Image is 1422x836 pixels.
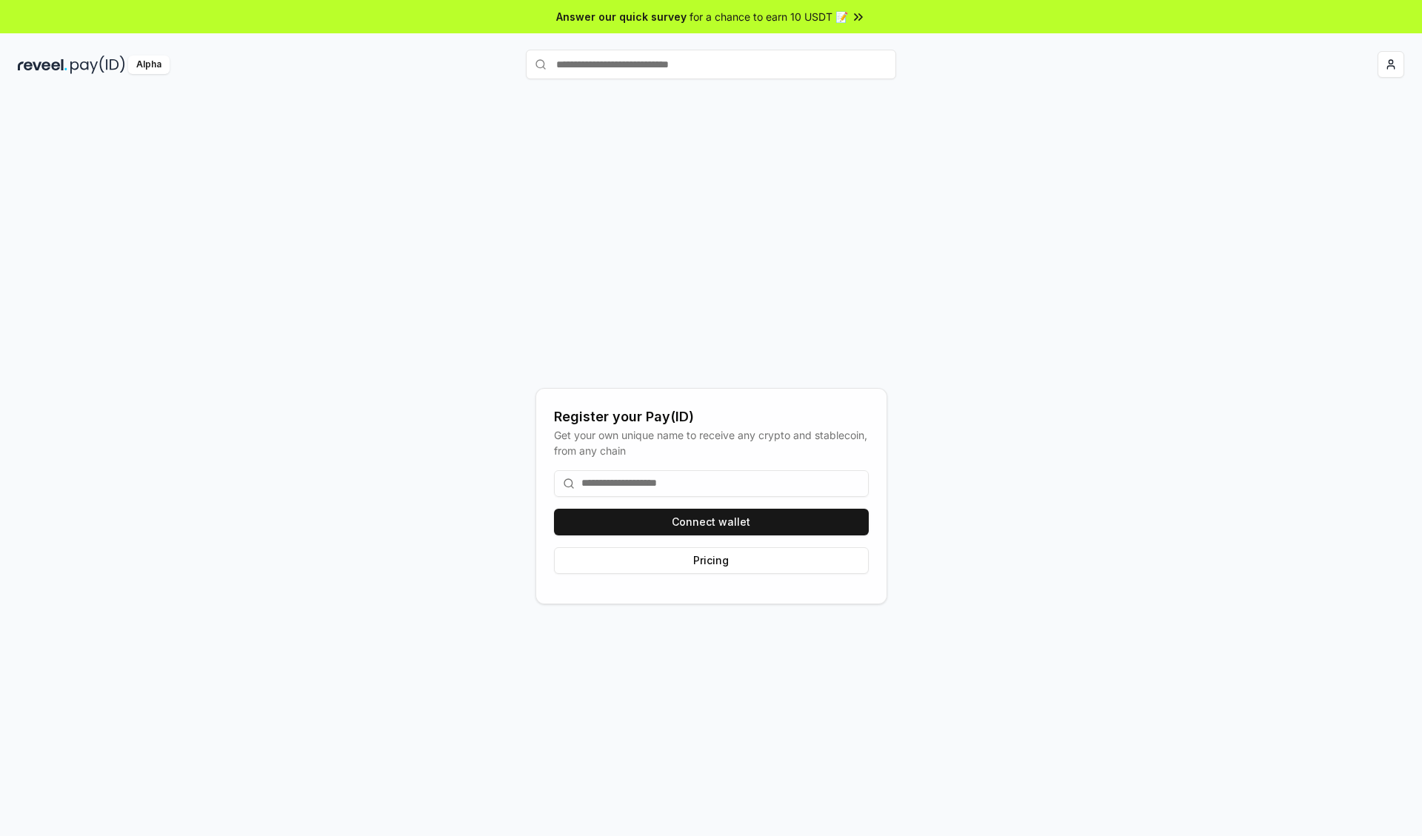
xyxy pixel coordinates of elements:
img: pay_id [70,56,125,74]
div: Get your own unique name to receive any crypto and stablecoin, from any chain [554,427,869,458]
span: Answer our quick survey [556,9,687,24]
div: Alpha [128,56,170,74]
div: Register your Pay(ID) [554,407,869,427]
img: reveel_dark [18,56,67,74]
button: Connect wallet [554,509,869,535]
span: for a chance to earn 10 USDT 📝 [690,9,848,24]
button: Pricing [554,547,869,574]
